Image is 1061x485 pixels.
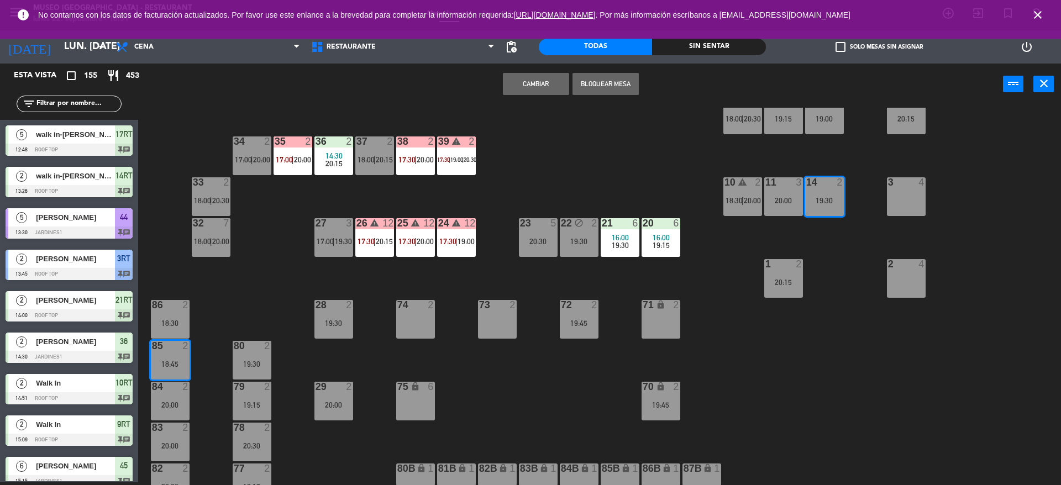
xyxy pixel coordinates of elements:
div: 82B [479,463,480,473]
div: 20:15 [887,115,926,123]
div: 18:30 [151,319,190,327]
i: warning [411,218,420,228]
div: 2 [591,218,598,228]
span: 44 [120,210,128,224]
span: 21RT [115,293,133,307]
div: 19:45 [642,401,680,409]
span: Restaurante [327,43,376,51]
div: 4 [918,259,925,269]
span: 2 [16,295,27,306]
span: [PERSON_NAME] [36,253,115,265]
span: 20:15 [325,159,343,168]
div: 2 [510,300,516,310]
div: 1 [632,463,639,473]
span: Walk In [36,377,115,389]
div: 2 [346,382,353,392]
div: 2 [264,423,271,433]
span: 16:00 [653,233,670,242]
i: lock [656,382,665,391]
div: 1 [469,463,475,473]
div: 20:30 [233,442,271,450]
a: . Por más información escríbanos a [EMAIL_ADDRESS][DOMAIN_NAME] [596,10,850,19]
i: block [574,218,584,228]
span: | [742,196,744,205]
div: 75 [397,382,398,392]
div: 1 [591,463,598,473]
span: | [292,155,294,164]
span: 20:30 [744,114,761,123]
span: 2 [16,378,27,389]
span: | [251,155,253,164]
i: filter_list [22,97,35,110]
div: 2 [346,300,353,310]
i: lock [498,463,508,473]
span: 453 [126,70,139,82]
div: 20:00 [314,401,353,409]
i: lock [656,300,665,309]
div: 19:00 [805,115,844,123]
i: lock [411,382,420,391]
div: 2 [591,300,598,310]
div: 38 [397,136,398,146]
button: Bloquear Mesa [572,73,639,95]
div: 86 [152,300,153,310]
span: pending_actions [505,40,518,54]
span: | [742,114,744,123]
div: 2 [469,136,475,146]
span: 155 [84,70,97,82]
i: lock [621,463,631,473]
div: 20:00 [764,197,803,204]
div: 2 [264,463,271,473]
span: 3RT [117,252,130,265]
div: 20:30 [519,238,558,245]
span: 20:00 [417,155,434,164]
div: 19:15 [764,115,803,123]
span: 20:30 [464,156,476,163]
div: 2 [264,382,271,392]
div: 19:15 [233,401,271,409]
span: | [374,155,376,164]
span: walk in-[PERSON_NAME] [36,170,115,182]
input: Filtrar por nombre... [35,98,121,110]
i: warning [451,218,461,228]
span: 5 [16,212,27,223]
div: 20:15 [764,278,803,286]
span: 17:00 [235,155,252,164]
span: 2 [16,336,27,347]
div: 19:30 [805,197,844,204]
span: walk in-[PERSON_NAME] [36,129,115,140]
i: restaurant [107,69,120,82]
div: 6 [673,218,680,228]
div: 20:00 [151,442,190,450]
i: lock [417,463,426,473]
span: 17:30 [439,237,456,246]
span: | [333,237,335,246]
div: 2 [264,341,271,351]
div: 7 [223,218,230,228]
span: 17:30 [358,237,375,246]
i: lock [539,463,549,473]
span: 9RT [117,418,130,431]
span: 20:00 [417,237,434,246]
div: 19:30 [314,319,353,327]
button: close [1033,76,1054,92]
div: 2 [673,382,680,392]
div: 26 [356,218,357,228]
i: lock [580,463,590,473]
span: No contamos con los datos de facturación actualizados. Por favor use este enlance a la brevedad p... [38,10,850,19]
label: Solo mesas sin asignar [836,42,923,52]
span: 5 [16,129,27,140]
div: 83B [520,463,521,473]
div: 2 [796,259,802,269]
i: close [1031,8,1044,22]
div: 3 [796,177,802,187]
